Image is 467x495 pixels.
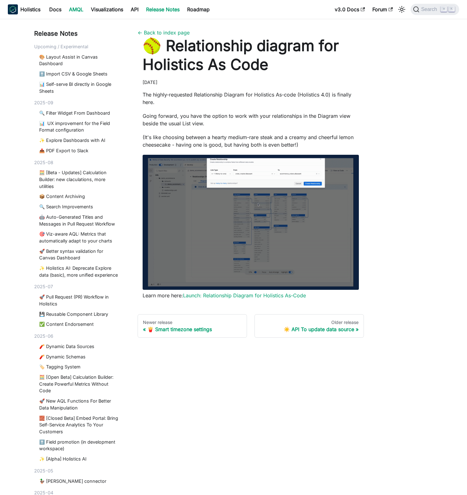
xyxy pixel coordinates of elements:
a: ⬆️ Import CSV & Google Sheets [39,70,120,77]
a: Older release☀️ API To update data source [254,314,364,338]
a: 🔍 Search Improvements [39,203,120,210]
a: 🏷️ Tagging System [39,363,120,370]
b: Holistics [20,6,40,13]
a: 📊 UX improvement for the Field Format configuration [39,120,120,133]
a: Release Notes [142,4,183,14]
kbd: ⌘ [441,6,447,12]
a: Roadmap [183,4,213,14]
a: 🚀 Pull Request (PR) Workflow in Holistics [39,294,120,307]
div: Release Notes [34,29,123,38]
div: 2025-08 [34,159,123,166]
a: 🤖 Auto-Generated Titles and Messages in Pull Request Workflow [39,214,120,227]
a: 🦆 [PERSON_NAME] connector [39,478,120,485]
nav: Changelog item navigation [138,314,364,338]
a: 📤 PDF Export to Slack [39,147,120,154]
div: 2025-09 [34,99,123,106]
time: [DATE] [143,80,157,85]
a: API [127,4,142,14]
a: HolisticsHolistics [8,4,40,14]
div: ☀️ API To update data source [260,326,359,332]
a: 📦 Content Archiving [39,193,120,200]
a: 🚀 Better syntax validation for Canvas Dashboard [39,248,120,261]
div: 2025-07 [34,283,123,290]
p: Learn more here: [143,292,359,299]
a: ⬆️ Field promotion (in development workspace) [39,439,120,452]
div: 2025-05 [34,467,123,474]
img: Holistics [8,4,18,14]
div: Upcoming / Experimental [34,43,123,50]
a: 🧮 [Open Beta] Calculation Builder: Create Powerful Metrics Without Code [39,374,120,394]
a: ✨ Holistics AI: Deprecate Explore data (basic), more unified experience [39,265,120,278]
div: 2025-06 [34,333,123,340]
a: 🧨 Dynamic Data Sources [39,343,120,350]
a: 🔍 Filter Widget From Dashboard [39,110,120,117]
a: ✨ [Alpha] Holistics AI [39,456,120,462]
a: Newer release🍟 Smart timezone settings [138,314,247,338]
a: Launch: Relationship Diagram for Holistics As-Code [183,292,306,299]
div: Older release [260,320,359,325]
a: ✨ Explore Dashboards with AI [39,137,120,144]
p: The highly-requested Relationship Diagram for Holistics As-code (Holistics 4.0) is finally here. [143,91,359,106]
a: Forum [369,4,396,14]
a: 🎨 Layout Assist in Canvas Dashboard [39,54,120,67]
a: 🧨 Dynamic Schemas [39,353,120,360]
button: Switch between dark and light mode (currently light mode) [397,4,407,14]
p: Going forward, you have the option to work with your relationships in the Diagram view beside the... [143,112,359,127]
a: Docs [45,4,65,14]
h1: 🥎 Relationship diagram for Holistics As Code [143,36,359,74]
a: ← Back to index page [138,29,190,36]
a: 🧮 [Beta - Updates] Calculation Builder: new claculations, more utilities [39,169,120,190]
a: 📊 Self-serve BI directly in Google Sheets [39,81,120,94]
a: 💾 Reusable Component Library [39,311,120,318]
p: (It's like choosing between a hearty medium-rare steak and a creamy and cheerful lemon cheesecake... [143,133,359,148]
a: 🧱 [Closed Beta] Embed Portal: Bring Self-Service Analytics To Your Customers [39,415,120,435]
nav: Blog recent posts navigation [34,29,123,495]
a: v3.0 Docs [331,4,369,14]
a: 🎯 Viz-aware AQL: Metrics that automatically adapt to your charts [39,231,120,244]
kbd: K [449,6,455,12]
a: ✅ Content Endorsement [39,321,120,328]
a: 🚀 New AQL Functions For Better Data Manipulation [39,398,120,411]
button: Search (Command+K) [411,4,459,15]
a: Visualizations [87,4,127,14]
a: AMQL [65,4,87,14]
span: Search [419,7,441,12]
div: 🍟 Smart timezone settings [143,326,242,332]
div: Newer release [143,320,242,325]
